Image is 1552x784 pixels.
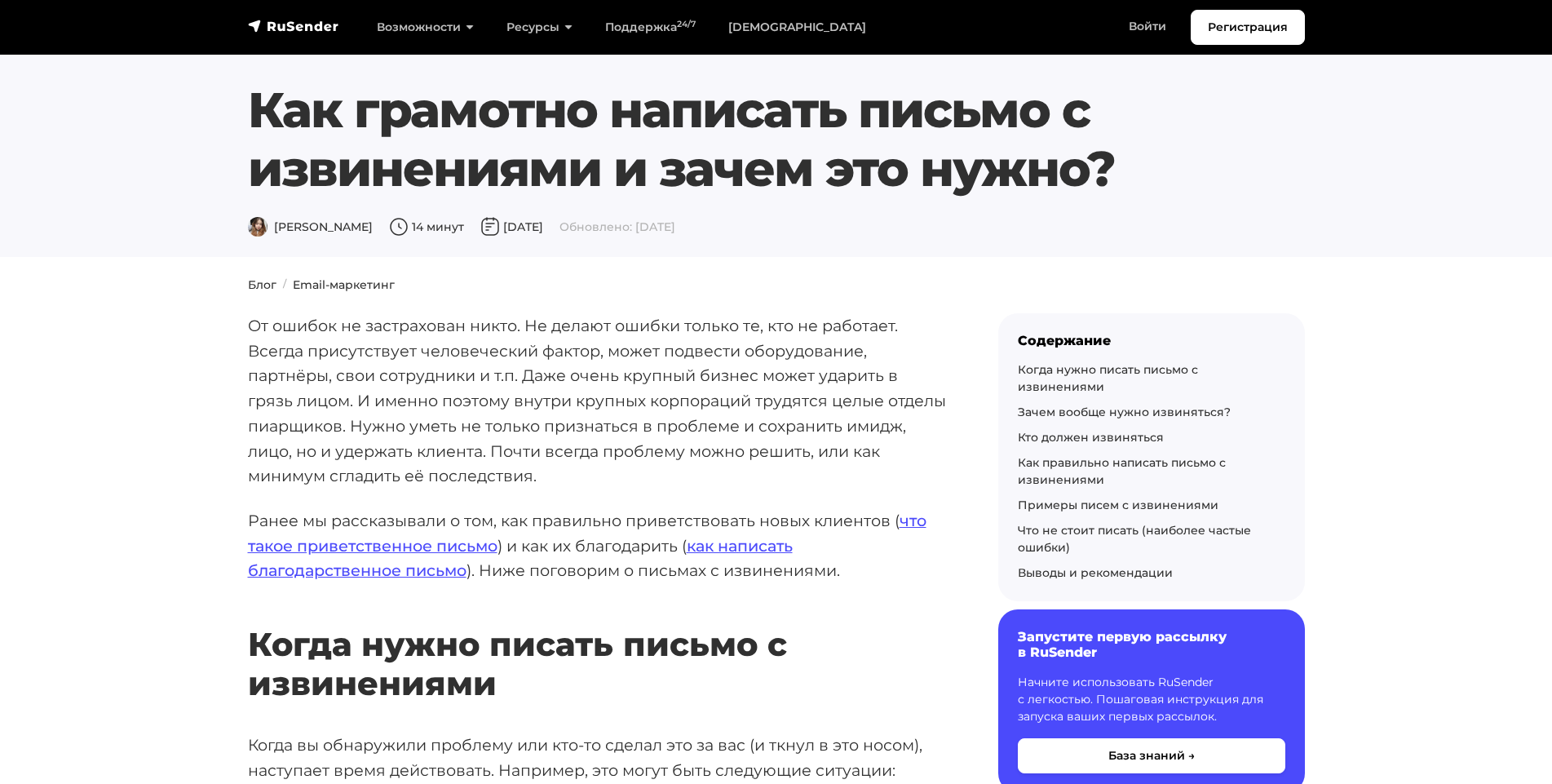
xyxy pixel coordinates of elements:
[248,577,946,703] h2: Когда нужно писать письмо с извинениями
[1018,629,1285,660] h6: Запустите первую рассылку в RuSender
[248,18,339,34] img: RuSender
[589,11,712,44] a: Поддержка24/7
[248,508,946,583] p: Ранее мы рассказывали о том, как правильно приветствовать новых клиентов ( ) и как их благодарить...
[248,511,926,556] a: что такое приветственное письмо
[248,277,276,292] a: Блог
[480,219,543,234] span: [DATE]
[1191,10,1305,45] a: Регистрация
[480,217,500,237] img: Дата публикации
[677,19,696,29] sup: 24/7
[248,733,946,782] p: Когда вы обнаружили проблему или кто-то сделал это за вас (и ткнул в это носом), наступает время ...
[559,219,675,234] span: Обновлено: [DATE]
[389,217,409,237] img: Время чтения
[389,219,464,234] span: 14 минут
[1112,10,1183,43] a: Войти
[1018,430,1164,445] a: Кто должен извиняться
[1018,523,1251,555] a: Что не стоит писать (наиболее частые ошибки)
[490,11,589,44] a: Ресурсы
[1018,362,1198,394] a: Когда нужно писать письмо с извинениями
[1018,674,1285,725] p: Начните использовать RuSender с легкостью. Пошаговая инструкция для запуска ваших первых рассылок.
[238,277,1315,294] nav: breadcrumb
[1018,738,1285,773] button: База знаний →
[248,219,373,234] span: [PERSON_NAME]
[276,277,395,294] li: Email-маркетинг
[1018,498,1218,512] a: Примеры писем с извинениями
[248,313,946,489] p: От ошибок не застрахован никто. Не делают ошибки только те, кто не работает. Всегда присутствует ...
[1018,333,1285,348] div: Содержание
[1018,455,1226,487] a: Как правильно написать письмо с извинениями
[1018,405,1231,419] a: Зачем вообще нужно извиняться?
[712,11,882,44] a: [DEMOGRAPHIC_DATA]
[248,81,1215,198] h1: Как грамотно написать письмо с извинениями и зачем это нужно?
[360,11,490,44] a: Возможности
[1018,565,1173,580] a: Выводы и рекомендации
